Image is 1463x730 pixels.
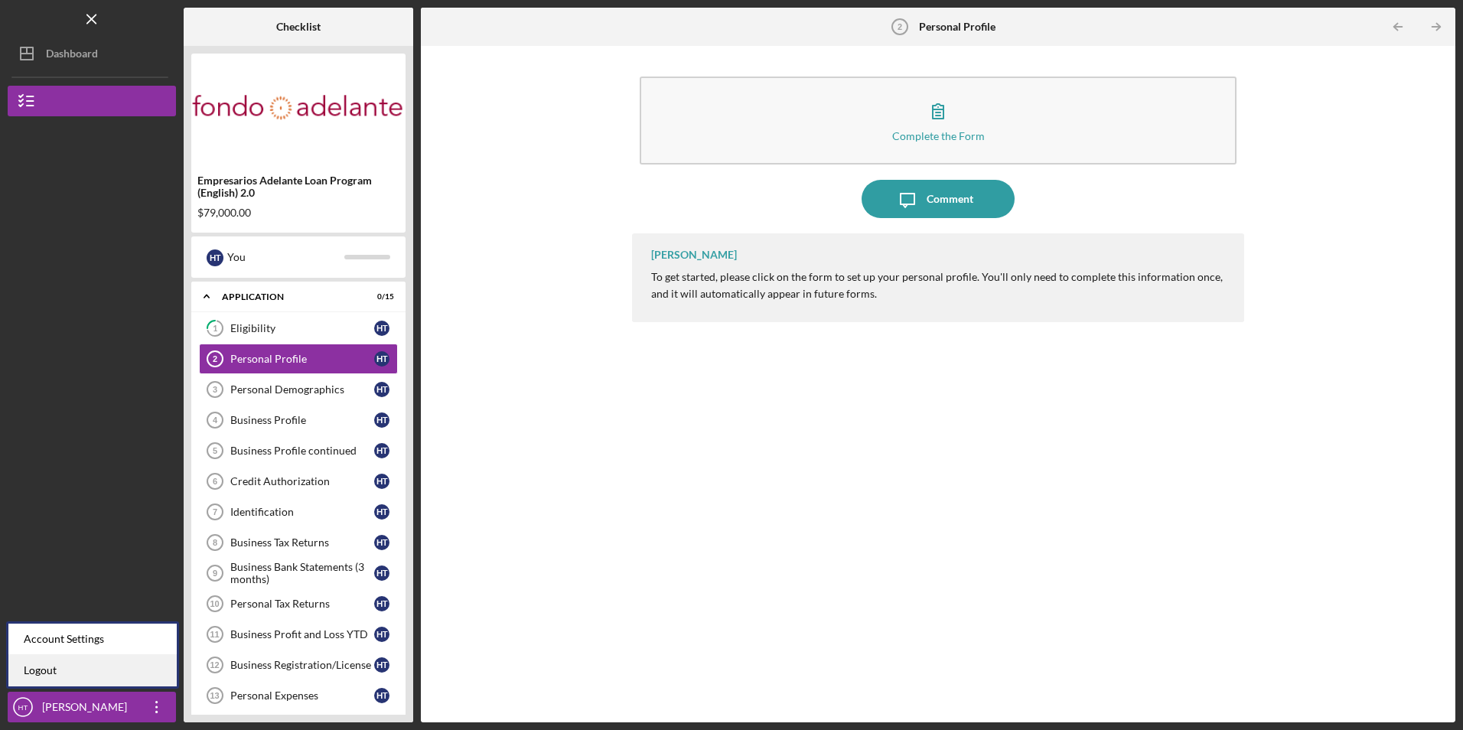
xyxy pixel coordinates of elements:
tspan: 13 [210,691,219,700]
div: H T [374,535,389,550]
a: 11Business Profit and Loss YTDHT [199,619,398,650]
div: Business Profile [230,414,374,426]
div: Personal Demographics [230,383,374,396]
div: Account Settings [8,624,177,655]
div: Comment [927,180,973,218]
div: H T [374,565,389,581]
div: Eligibility [230,322,374,334]
tspan: 10 [210,599,219,608]
tspan: 4 [213,416,218,425]
img: Product logo [191,61,406,153]
tspan: 11 [210,630,219,639]
a: 2Personal ProfileHT [199,344,398,374]
a: 5Business Profile continuedHT [199,435,398,466]
div: H T [374,351,389,367]
p: To get started, please click on the form to set up your personal profile. You'll only need to com... [651,269,1228,303]
div: H T [374,596,389,611]
div: H T [374,443,389,458]
div: You [227,244,344,270]
a: 6Credit AuthorizationHT [199,466,398,497]
div: H T [374,412,389,428]
a: 8Business Tax ReturnsHT [199,527,398,558]
a: 1EligibilityHT [199,313,398,344]
div: Personal Expenses [230,689,374,702]
div: Personal Profile [230,353,374,365]
button: Comment [862,180,1015,218]
tspan: 6 [213,477,217,486]
b: Checklist [276,21,321,33]
div: H T [374,627,389,642]
div: H T [374,382,389,397]
a: 3Personal DemographicsHT [199,374,398,405]
a: 13Personal ExpensesHT [199,680,398,711]
div: Business Registration/License [230,659,374,671]
div: Credit Authorization [230,475,374,487]
tspan: 1 [213,324,217,334]
a: 7IdentificationHT [199,497,398,527]
div: Business Bank Statements (3 months) [230,561,374,585]
tspan: 7 [213,507,217,517]
a: 10Personal Tax ReturnsHT [199,588,398,619]
div: H T [374,688,389,703]
div: [PERSON_NAME] [38,692,138,726]
tspan: 5 [213,446,217,455]
div: H T [374,474,389,489]
a: 12Business Registration/LicenseHT [199,650,398,680]
div: $79,000.00 [197,207,399,219]
div: Business Profit and Loss YTD [230,628,374,640]
a: 4Business ProfileHT [199,405,398,435]
div: [PERSON_NAME] [651,249,737,261]
div: 0 / 15 [367,292,394,301]
button: HT[PERSON_NAME] [8,692,176,722]
tspan: 12 [210,660,219,670]
div: H T [207,249,223,266]
div: Dashboard [46,38,98,73]
div: H T [374,504,389,520]
button: Complete the Form [640,77,1236,165]
a: Logout [8,655,177,686]
button: Dashboard [8,38,176,69]
div: Business Tax Returns [230,536,374,549]
tspan: 3 [213,385,217,394]
div: Identification [230,506,374,518]
tspan: 9 [213,569,217,578]
tspan: 8 [213,538,217,547]
b: Personal Profile [919,21,995,33]
div: Business Profile continued [230,445,374,457]
tspan: 2 [898,22,902,31]
text: HT [18,703,28,712]
a: 9Business Bank Statements (3 months)HT [199,558,398,588]
div: Personal Tax Returns [230,598,374,610]
div: Complete the Form [892,130,985,142]
div: H T [374,657,389,673]
div: Application [222,292,356,301]
tspan: 2 [213,354,217,363]
div: H T [374,321,389,336]
div: Empresarios Adelante Loan Program (English) 2.0 [197,174,399,199]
